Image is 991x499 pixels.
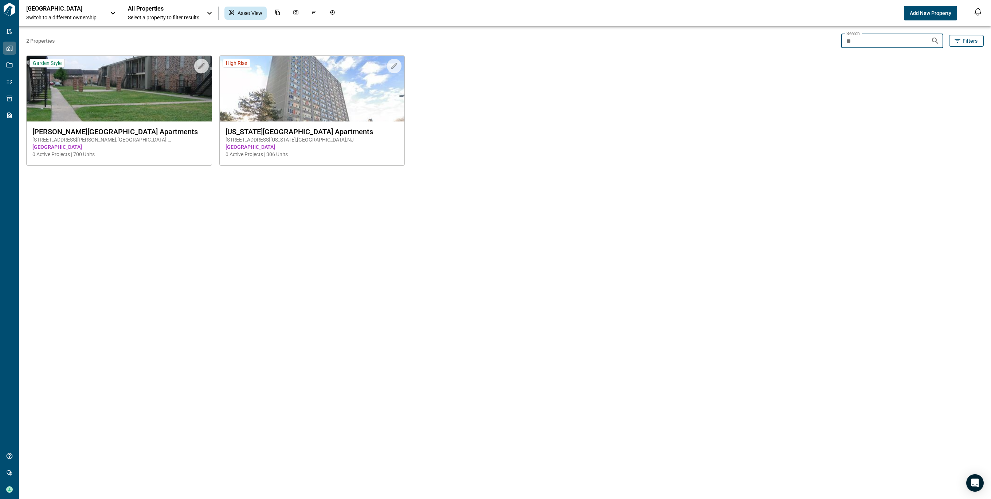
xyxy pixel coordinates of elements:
[226,60,247,66] span: High Rise
[904,6,957,20] button: Add New Property
[27,56,212,121] img: property-asset
[972,6,984,18] button: Open notification feed
[963,37,978,45] span: Filters
[32,151,206,158] span: 0 Active Projects | 700 Units
[928,34,943,48] button: Search properties
[226,127,399,136] span: [US_STATE][GEOGRAPHIC_DATA] Apartments
[226,143,399,151] span: [GEOGRAPHIC_DATA]
[325,7,340,20] div: Job History
[307,7,321,20] div: Issues & Info
[966,474,984,492] div: Open Intercom Messenger
[32,143,206,151] span: [GEOGRAPHIC_DATA]
[32,127,206,136] span: [PERSON_NAME][GEOGRAPHIC_DATA] Apartments
[846,30,860,36] label: Search
[32,136,206,143] span: [STREET_ADDRESS][PERSON_NAME] , [GEOGRAPHIC_DATA] , [GEOGRAPHIC_DATA]
[270,7,285,20] div: Documents
[220,56,405,121] img: property-asset
[226,151,399,158] span: 0 Active Projects | 306 Units
[26,37,838,45] span: 2 Properties
[33,60,62,66] span: Garden Style
[910,9,951,17] span: Add New Property
[128,14,199,21] span: Select a property to filter results
[26,14,103,21] span: Switch to a different ownership
[238,9,262,17] span: Asset View
[949,35,984,47] button: Filters
[289,7,303,20] div: Photos
[128,5,199,12] span: All Properties
[226,136,399,143] span: [STREET_ADDRESS][US_STATE] , [GEOGRAPHIC_DATA] , NJ
[26,5,92,12] p: [GEOGRAPHIC_DATA]
[224,7,267,20] div: Asset View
